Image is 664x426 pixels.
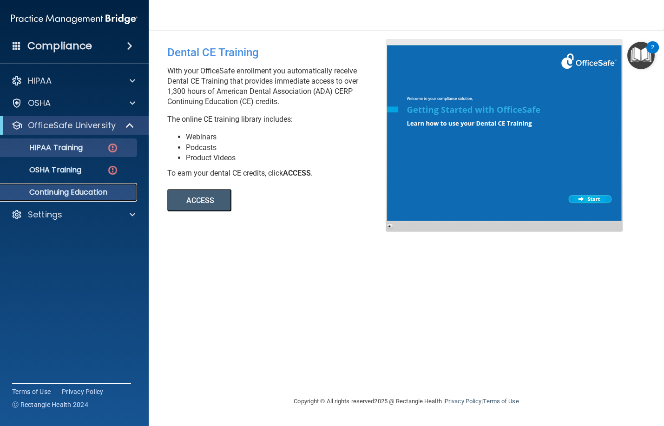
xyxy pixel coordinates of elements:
a: ACCESS [167,197,421,204]
button: ACCESS [167,189,231,211]
img: danger-circle.6113f641.png [107,142,118,154]
p: OSHA Training [6,165,81,175]
b: ACCESS [283,169,311,177]
p: HIPAA Training [6,143,83,152]
a: Privacy Policy [445,398,481,405]
li: Podcasts [186,143,393,153]
button: Open Resource Center, 2 new notifications [627,42,655,69]
p: The online CE training library includes: [167,114,393,125]
a: OSHA [11,98,135,109]
p: Continuing Education [6,188,133,197]
img: PMB logo [11,10,138,28]
li: Webinars [186,132,393,142]
span: Ⓒ Rectangle Health 2024 [12,400,88,409]
li: Product Videos [186,153,393,163]
p: HIPAA [28,75,52,86]
p: Settings [28,209,62,220]
a: Terms of Use [12,387,51,396]
p: With your OfficeSafe enrollment you automatically receive Dental CE Training that provides immedi... [167,66,393,107]
a: OfficeSafe University [11,120,135,131]
div: Copyright © All rights reserved 2025 @ Rectangle Health | | [237,387,576,416]
p: OfficeSafe University [28,120,116,131]
a: Privacy Policy [62,387,104,396]
a: Terms of Use [483,398,519,405]
div: To earn your dental CE credits, click . [167,168,393,178]
a: HIPAA [11,75,135,86]
h4: Compliance [27,39,92,52]
a: Settings [11,209,135,220]
div: Dental CE Training [167,39,393,66]
p: OSHA [28,98,51,109]
div: 2 [651,47,654,59]
img: danger-circle.6113f641.png [107,164,118,176]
